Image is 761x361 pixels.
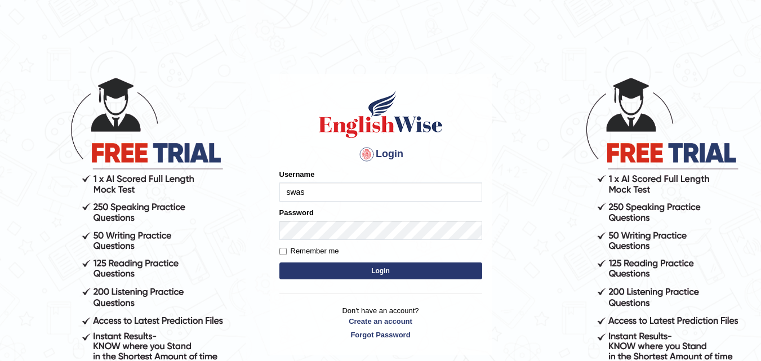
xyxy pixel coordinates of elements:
[279,329,482,340] a: Forgot Password
[279,207,314,218] label: Password
[279,262,482,279] button: Login
[317,89,445,140] img: Logo of English Wise sign in for intelligent practice with AI
[279,248,287,255] input: Remember me
[279,305,482,340] p: Don't have an account?
[279,246,339,257] label: Remember me
[279,169,315,180] label: Username
[279,145,482,163] h4: Login
[279,316,482,327] a: Create an account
